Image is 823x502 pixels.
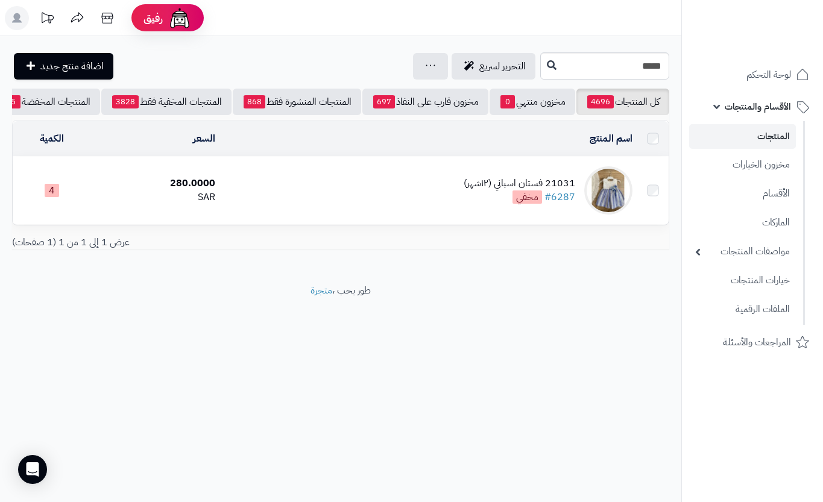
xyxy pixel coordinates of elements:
img: 21031 فستان اسباني (١٢شهر) [584,166,632,215]
a: المراجعات والأسئلة [689,328,816,357]
div: Open Intercom Messenger [18,455,47,484]
img: ai-face.png [168,6,192,30]
a: مواصفات المنتجات [689,239,796,265]
a: الماركات [689,210,796,236]
a: الكمية [40,131,64,146]
a: المنتجات المخفية فقط3828 [101,89,232,115]
span: 4696 [587,95,614,108]
span: 3828 [112,95,139,108]
a: المنتجات المنشورة فقط868 [233,89,361,115]
a: المنتجات [689,124,796,149]
a: اسم المنتج [590,131,632,146]
a: لوحة التحكم [689,60,816,89]
span: لوحة التحكم [746,66,791,83]
a: التحرير لسريع [452,53,535,80]
span: 5 [6,95,20,108]
a: #6287 [544,190,575,204]
a: مخزون منتهي0 [490,89,575,115]
a: مخزون الخيارات [689,152,796,178]
div: 21031 فستان اسباني (١٢شهر) [464,177,575,190]
a: خيارات المنتجات [689,268,796,293]
div: 280.0000 [96,177,215,190]
span: اضافة منتج جديد [40,59,104,74]
span: التحرير لسريع [479,59,526,74]
div: عرض 1 إلى 1 من 1 (1 صفحات) [3,236,341,249]
a: متجرة [311,283,332,298]
span: المراجعات والأسئلة [723,334,791,351]
span: الأقسام والمنتجات [725,98,791,115]
span: رفيق [143,11,163,25]
div: SAR [96,190,215,204]
a: الملفات الرقمية [689,296,796,322]
a: تحديثات المنصة [32,6,62,33]
img: logo-2.png [741,22,812,47]
a: الأقسام [689,181,796,207]
a: كل المنتجات4696 [576,89,669,115]
span: 4 [45,184,59,197]
span: 697 [373,95,395,108]
span: مخفي [512,190,542,204]
a: السعر [193,131,215,146]
a: اضافة منتج جديد [14,53,113,80]
span: 0 [500,95,515,108]
span: 868 [244,95,265,108]
a: مخزون قارب على النفاذ697 [362,89,488,115]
